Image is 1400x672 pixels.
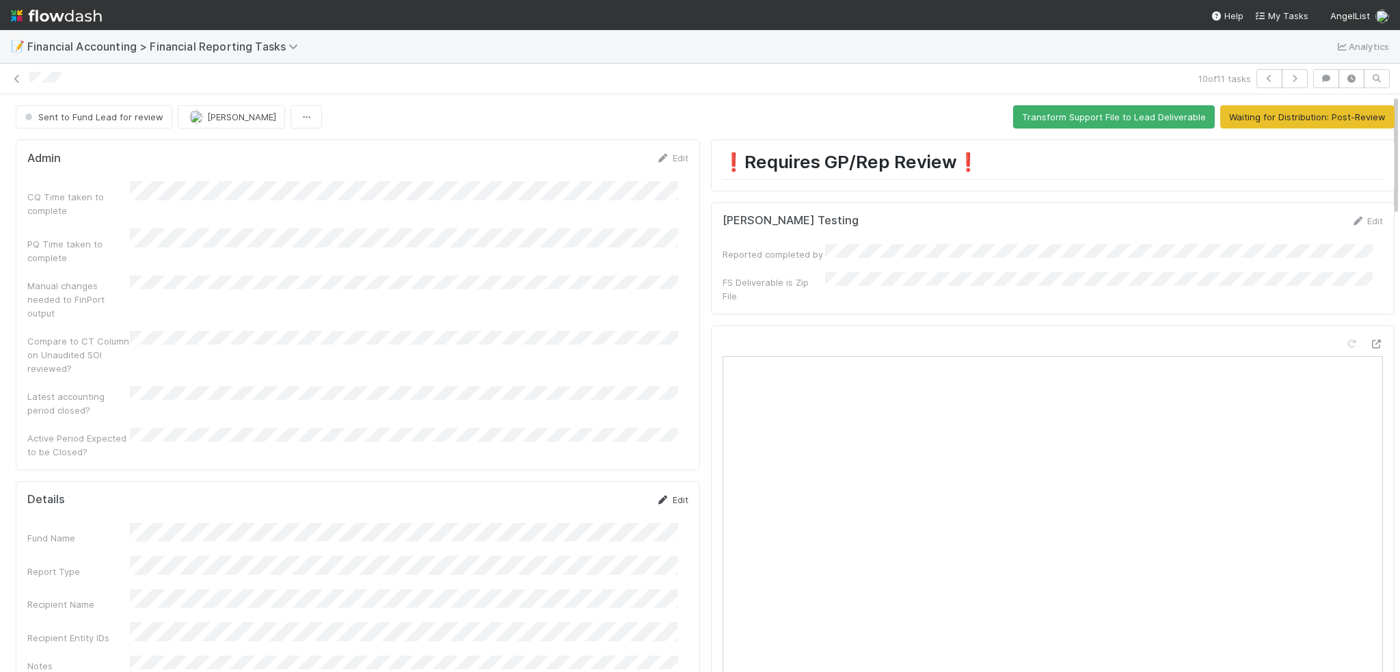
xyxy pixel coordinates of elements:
[27,493,65,507] h5: Details
[1351,215,1383,226] a: Edit
[723,214,859,228] h5: [PERSON_NAME] Testing
[1013,105,1215,129] button: Transform Support File to Lead Deliverable
[27,152,61,165] h5: Admin
[27,565,130,578] div: Report Type
[27,390,130,417] div: Latest accounting period closed?
[1254,9,1308,23] a: My Tasks
[1211,9,1243,23] div: Help
[27,40,305,53] span: Financial Accounting > Financial Reporting Tasks
[189,110,203,124] img: avatar_e5ec2f5b-afc7-4357-8cf1-2139873d70b1.png
[1220,105,1395,129] button: Waiting for Distribution: Post-Review
[11,4,102,27] img: logo-inverted-e16ddd16eac7371096b0.svg
[27,237,130,265] div: PQ Time taken to complete
[723,275,825,303] div: FS Deliverable is Zip File
[656,494,688,505] a: Edit
[723,151,1384,179] h1: ❗Requires GP/Rep Review❗
[27,631,130,645] div: Recipient Entity IDs
[1254,10,1308,21] span: My Tasks
[27,597,130,611] div: Recipient Name
[656,152,688,163] a: Edit
[27,531,130,545] div: Fund Name
[178,105,285,129] button: [PERSON_NAME]
[207,111,276,122] span: [PERSON_NAME]
[27,190,130,217] div: CQ Time taken to complete
[1375,10,1389,23] img: avatar_e5ec2f5b-afc7-4357-8cf1-2139873d70b1.png
[11,40,25,52] span: 📝
[27,279,130,320] div: Manual changes needed to FinPort output
[723,247,825,261] div: Reported completed by
[1198,72,1251,85] span: 10 of 11 tasks
[27,334,130,375] div: Compare to CT Column on Unaudited SOI reviewed?
[27,431,130,459] div: Active Period Expected to be Closed?
[1330,10,1370,21] span: AngelList
[1335,38,1389,55] a: Analytics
